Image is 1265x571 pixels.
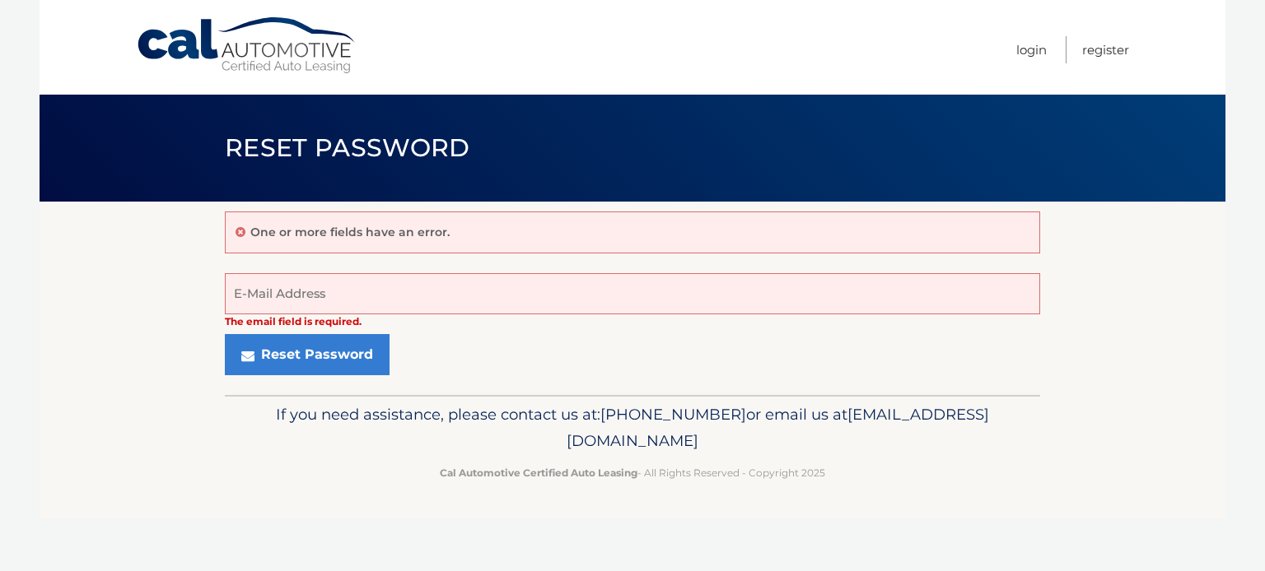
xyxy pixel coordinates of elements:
p: If you need assistance, please contact us at: or email us at [236,402,1029,454]
span: Reset Password [225,132,469,163]
strong: The email field is required. [225,315,362,327]
span: [EMAIL_ADDRESS][DOMAIN_NAME] [567,405,989,450]
p: - All Rights Reserved - Copyright 2025 [236,464,1029,481]
a: Login [1016,36,1047,63]
strong: Cal Automotive Certified Auto Leasing [440,467,637,479]
a: Cal Automotive [136,16,358,75]
a: Register [1082,36,1129,63]
span: [PHONE_NUMBER] [600,405,746,424]
input: E-Mail Address [225,273,1040,314]
button: Reset Password [225,334,390,375]
p: One or more fields have an error. [250,225,450,239]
